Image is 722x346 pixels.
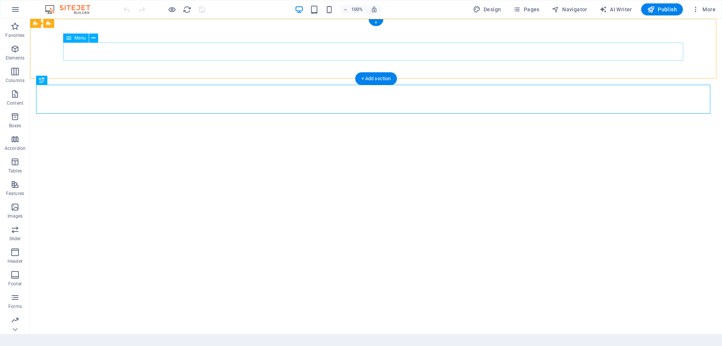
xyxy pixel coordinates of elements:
p: Images [8,213,23,219]
p: Footer [8,281,22,287]
span: Navigator [552,6,587,13]
h6: 100% [351,5,363,14]
button: reload [182,5,191,14]
span: Design [473,6,501,13]
p: Boxes [9,123,21,129]
span: Publish [647,6,677,13]
p: Favorites [5,32,24,38]
p: Slider [9,236,21,242]
i: Reload page [183,5,191,14]
p: Header [8,258,23,264]
span: AI Writer [599,6,632,13]
p: Accordion [5,145,26,151]
button: Navigator [549,3,590,15]
button: AI Writer [596,3,635,15]
p: Elements [6,55,25,61]
button: Click here to leave preview mode and continue editing [167,5,176,14]
span: Menu [74,36,86,40]
button: 100% [340,5,367,14]
button: Design [470,3,504,15]
p: Columns [6,78,24,84]
span: More [692,6,716,13]
button: More [689,3,719,15]
button: Publish [641,3,683,15]
div: + [369,19,383,26]
p: Features [6,191,24,197]
div: + Add section [355,72,397,85]
span: Pages [513,6,539,13]
i: On resize automatically adjust zoom level to fit chosen device. [371,6,378,13]
p: Forms [8,303,22,309]
p: Tables [8,168,22,174]
div: Design (Ctrl+Alt+Y) [470,3,504,15]
p: Content [7,100,23,106]
button: Pages [510,3,542,15]
img: Editor Logo [43,5,100,14]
